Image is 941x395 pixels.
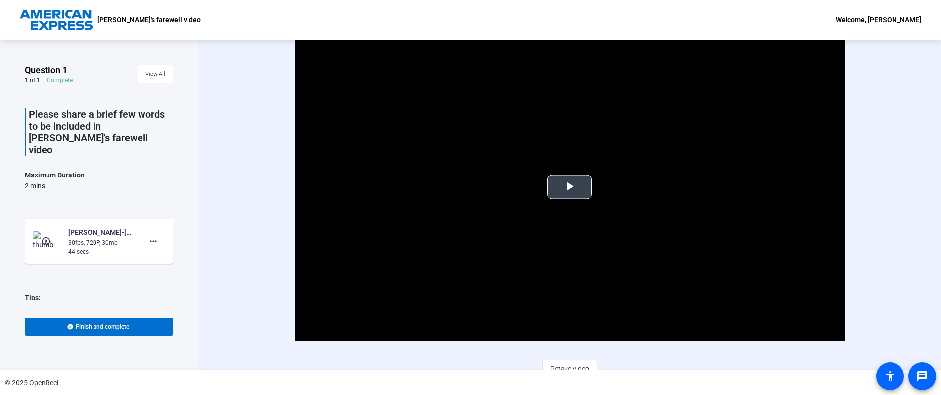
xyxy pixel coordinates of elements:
div: 30fps, 720P, 30mb [68,238,135,247]
button: Play Video [547,175,592,199]
img: OpenReel logo [20,10,93,30]
mat-icon: accessibility [884,370,896,382]
div: [PERSON_NAME]-[PERSON_NAME]-s farewell video-[PERSON_NAME]-s farewell video-1757695844919-webcam [68,226,135,238]
span: Question 1 [25,64,67,76]
div: 44 secs [68,247,135,256]
mat-icon: more_horiz [147,235,159,247]
img: thumb-nail [33,231,62,251]
span: View All [145,67,165,82]
button: Finish and complete [25,318,173,336]
span: Finish and complete [76,323,129,331]
div: Tips: [25,292,173,304]
div: Video Player [295,32,845,341]
div: Maximum Duration [25,169,85,181]
mat-icon: play_circle_outline [41,236,53,246]
button: View All [138,65,173,83]
button: Retake video [542,360,597,378]
div: Complete [47,76,73,84]
div: © 2025 OpenReel [5,378,58,388]
div: Welcome, [PERSON_NAME] [836,14,921,26]
div: 2 mins [25,181,85,191]
div: 1 of 1 [25,76,40,84]
p: [PERSON_NAME]'s farewell video [97,14,201,26]
p: Please share a brief few words to be included in [PERSON_NAME]'s farewell video [29,108,173,156]
mat-icon: message [916,370,928,382]
span: Retake video [550,359,589,378]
